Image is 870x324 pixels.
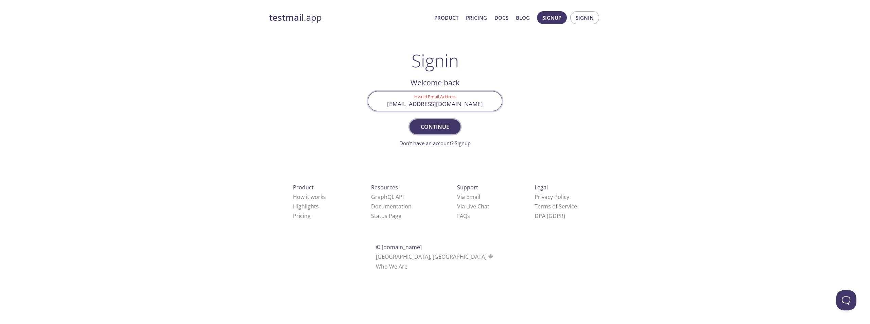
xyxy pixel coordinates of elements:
[467,212,470,220] span: s
[535,212,565,220] a: DPA (GDPR)
[399,140,471,147] a: Don't have an account? Signup
[542,13,561,22] span: Signup
[371,184,398,191] span: Resources
[457,184,478,191] span: Support
[535,193,569,201] a: Privacy Policy
[376,243,422,251] span: © [DOMAIN_NAME]
[537,11,567,24] button: Signup
[269,12,429,23] a: testmail.app
[269,12,304,23] strong: testmail
[417,122,453,132] span: Continue
[457,212,470,220] a: FAQ
[570,11,599,24] button: Signin
[293,212,311,220] a: Pricing
[368,77,502,88] h2: Welcome back
[376,253,494,260] span: [GEOGRAPHIC_DATA], [GEOGRAPHIC_DATA]
[466,13,487,22] a: Pricing
[535,184,548,191] span: Legal
[412,50,459,71] h1: Signin
[434,13,458,22] a: Product
[293,203,319,210] a: Highlights
[836,290,856,310] iframe: Help Scout Beacon - Open
[410,119,460,134] button: Continue
[576,13,594,22] span: Signin
[293,184,314,191] span: Product
[457,203,489,210] a: Via Live Chat
[376,263,407,270] a: Who We Are
[494,13,508,22] a: Docs
[457,193,480,201] a: Via Email
[371,212,401,220] a: Status Page
[535,203,577,210] a: Terms of Service
[293,193,326,201] a: How it works
[371,193,404,201] a: GraphQL API
[516,13,530,22] a: Blog
[371,203,412,210] a: Documentation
